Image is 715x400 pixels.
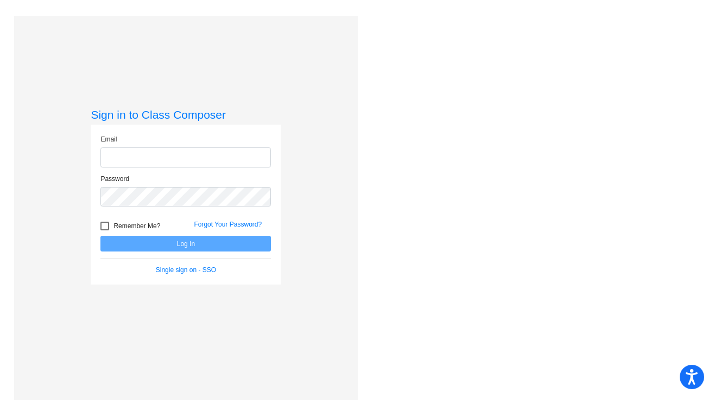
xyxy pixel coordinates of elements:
label: Password [100,174,129,184]
button: Log In [100,236,271,251]
a: Forgot Your Password? [194,221,262,228]
label: Email [100,134,117,144]
span: Remember Me? [113,220,160,233]
h3: Sign in to Class Composer [91,108,281,121]
a: Single sign on - SSO [156,266,216,274]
